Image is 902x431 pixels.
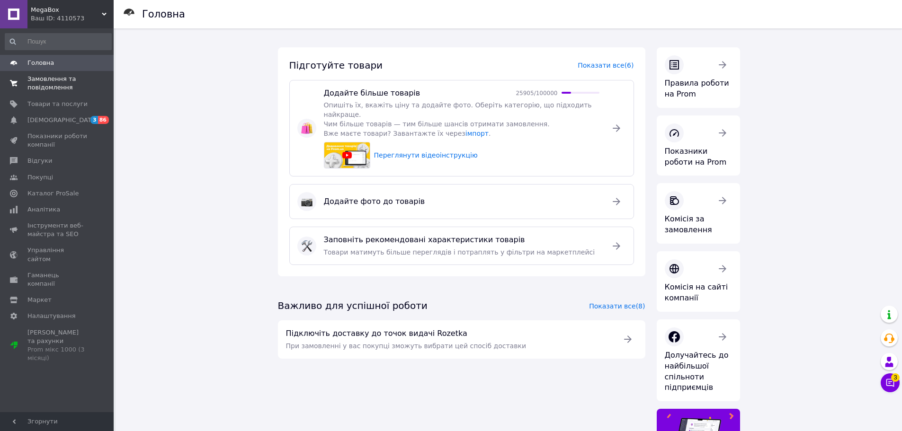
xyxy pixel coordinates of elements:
[27,157,52,165] span: Відгуки
[27,116,98,124] span: [DEMOGRAPHIC_DATA]
[324,142,370,168] img: video preview
[324,248,595,256] span: Товари матимуть більше переглядів і потраплять у фільтри на маркетплейсі
[324,140,599,170] a: video previewПереглянути відеоінструкцію
[27,271,88,288] span: Гаманець компанії
[278,300,428,311] span: Важливо для успішної роботи
[289,227,634,265] a: :hammer_and_wrench:Заповніть рекомендовані характеристики товарівТовари матимуть більше перегляді...
[374,151,478,159] span: Переглянути відеоінструкцію
[589,302,645,310] a: Показати все (8)
[31,6,102,14] span: MegaBox
[142,9,185,20] h1: Головна
[324,88,420,99] span: Додайте більше товарів
[665,147,727,167] span: Показники роботи на Prom
[27,345,88,362] div: Prom мікс 1000 (3 місяці)
[324,120,550,128] span: Чим більше товарів — тим більше шансів отримати замовлення.
[286,328,611,339] span: Підключіть доставку до точок видачі Rozetka
[657,47,740,108] a: Правила роботи на Prom
[665,214,712,234] span: Комісія за замовлення
[891,373,900,382] span: 3
[289,80,634,177] a: :shopping_bags:Додайте більше товарів25905/100000Опишіть їх, вкажіть ціну та додайте фото. Оберіт...
[665,282,728,302] span: Комісія на сайті компанії
[516,90,557,97] span: 25905 / 100000
[27,221,88,238] span: Інструменти веб-майстра та SEO
[27,205,60,214] span: Аналітика
[289,60,383,71] span: Підготуйте товари
[578,62,634,69] a: Показати все (6)
[881,373,900,392] button: Чат з покупцем3
[278,320,645,359] a: Підключіть доставку до точок видачі RozetkaПри замовленні у вас покупці зможуть вибрати цей спосі...
[657,183,740,244] a: Комісія за замовлення
[301,196,313,207] img: :camera:
[98,116,109,124] span: 86
[27,59,54,67] span: Головна
[31,14,114,23] div: Ваш ID: 4110573
[657,115,740,176] a: Показники роботи на Prom
[657,251,740,312] a: Комісія на сайті компанії
[27,246,88,263] span: Управління сайтом
[324,101,592,118] span: Опишіть їх, вкажіть ціну та додайте фото. Оберіть категорію, що підходить найкраще.
[665,351,729,392] span: Долучайтесь до найбільшої спільноти підприємців
[301,240,313,252] img: :hammer_and_wrench:
[27,173,53,182] span: Покупці
[324,130,491,137] span: Вже маєте товари? Завантажте їх через .
[657,319,740,401] a: Долучайтесь до найбільшої спільноти підприємців
[27,328,88,363] span: [PERSON_NAME] та рахунки
[27,132,88,149] span: Показники роботи компанії
[465,130,489,137] a: імпорт
[324,235,599,246] span: Заповніть рекомендовані характеристики товарів
[286,342,527,350] span: При замовленні у вас покупці зможуть вибрати цей спосіб доставки
[324,196,599,207] span: Додайте фото до товарів
[5,33,112,50] input: Пошук
[27,100,88,108] span: Товари та послуги
[289,184,634,219] a: :camera:Додайте фото до товарів
[27,296,52,304] span: Маркет
[27,189,79,198] span: Каталог ProSale
[90,116,98,124] span: 3
[27,312,76,320] span: Налаштування
[665,79,729,98] span: Правила роботи на Prom
[301,123,313,134] img: :shopping_bags:
[27,75,88,92] span: Замовлення та повідомлення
